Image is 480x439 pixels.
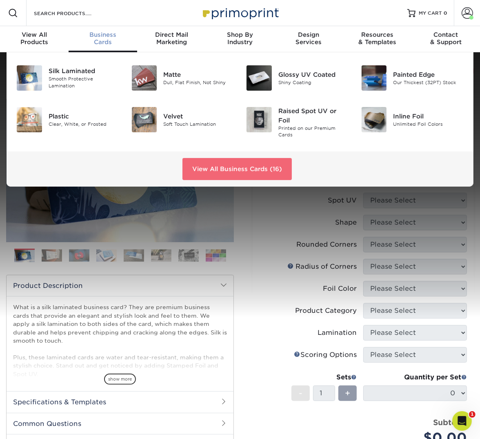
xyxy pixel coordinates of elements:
[247,65,272,91] img: Glossy UV Coated Business Cards
[247,107,272,132] img: Raised Spot UV or Foil Business Cards
[49,111,119,120] div: Plastic
[362,65,387,91] img: Painted Edge Business Cards
[246,62,349,94] a: Glossy UV Coated Business Cards Glossy UV Coated Shiny Coating
[343,26,411,52] a: Resources& Templates
[299,387,302,399] span: -
[411,31,480,38] span: Contact
[361,104,464,136] a: Inline Foil Business Cards Inline Foil Unlimited Foil Colors
[419,10,442,17] span: MY CART
[362,107,387,132] img: Inline Foil Business Cards
[274,31,343,38] span: Design
[33,8,113,18] input: SEARCH PRODUCTS.....
[411,31,480,46] div: & Support
[49,76,119,89] div: Smooth Protective Lamination
[433,418,467,427] strong: Subtotal
[69,31,137,46] div: Cards
[131,104,234,136] a: Velvet Business Cards Velvet Soft Touch Lamination
[206,31,274,46] div: Industry
[17,65,42,91] img: Silk Laminated Business Cards
[69,26,137,52] a: BusinessCards
[278,125,349,138] div: Printed on our Premium Cards
[291,372,357,382] div: Sets
[199,4,281,22] img: Primoprint
[206,31,274,38] span: Shop By
[393,79,464,86] div: Our Thickest (32PT) Stock
[361,62,464,94] a: Painted Edge Business Cards Painted Edge Our Thickest (32PT) Stock
[345,387,350,399] span: +
[131,62,234,94] a: Matte Business Cards Matte Dull, Flat Finish, Not Shiny
[444,10,447,16] span: 0
[7,391,233,412] h2: Specifications & Templates
[274,31,343,46] div: Services
[469,411,476,418] span: 1
[278,70,349,79] div: Glossy UV Coated
[16,104,119,136] a: Plastic Business Cards Plastic Clear, White, or Frosted
[163,79,234,86] div: Dull, Flat Finish, Not Shiny
[363,372,467,382] div: Quantity per Set
[182,158,292,180] a: View All Business Cards (16)
[278,107,349,125] div: Raised Spot UV or Foil
[206,26,274,52] a: Shop ByIndustry
[294,350,357,360] div: Scoring Options
[343,31,411,38] span: Resources
[16,62,119,94] a: Silk Laminated Business Cards Silk Laminated Smooth Protective Lamination
[393,70,464,79] div: Painted Edge
[274,26,343,52] a: DesignServices
[343,31,411,46] div: & Templates
[69,31,137,38] span: Business
[278,79,349,86] div: Shiny Coating
[452,411,472,431] iframe: Intercom live chat
[104,374,136,385] span: show more
[246,104,349,142] a: Raised Spot UV or Foil Business Cards Raised Spot UV or Foil Printed on our Premium Cards
[49,120,119,127] div: Clear, White, or Frosted
[163,70,234,79] div: Matte
[132,65,157,91] img: Matte Business Cards
[393,120,464,127] div: Unlimited Foil Colors
[7,413,233,434] h2: Common Questions
[137,26,206,52] a: Direct MailMarketing
[393,111,464,120] div: Inline Foil
[163,120,234,127] div: Soft Touch Lamination
[49,67,119,76] div: Silk Laminated
[318,328,357,338] div: Lamination
[411,26,480,52] a: Contact& Support
[163,111,234,120] div: Velvet
[132,107,157,132] img: Velvet Business Cards
[17,107,42,132] img: Plastic Business Cards
[137,31,206,38] span: Direct Mail
[137,31,206,46] div: Marketing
